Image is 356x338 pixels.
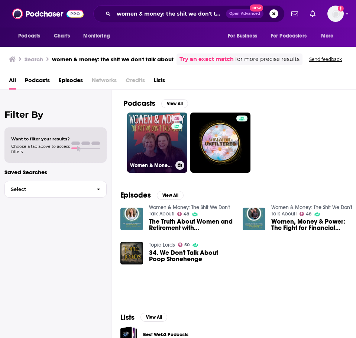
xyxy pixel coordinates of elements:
svg: Add a profile image [338,6,344,12]
div: Search podcasts, credits, & more... [93,5,285,22]
button: open menu [78,29,119,43]
img: User Profile [327,6,344,22]
a: 48 [177,212,190,216]
span: Networks [92,74,117,90]
span: Credits [126,74,145,90]
button: Show profile menu [327,6,344,22]
a: Podcasts [25,74,50,90]
a: Lists [154,74,165,90]
a: Charts [49,29,74,43]
a: 50 [178,243,190,247]
span: 48 [184,212,189,216]
button: open menu [13,29,50,43]
a: The Truth About Women and Retirement with Samantha Hart [149,218,234,231]
a: Women & Money: The Shit We Don't Talk About! [149,204,230,217]
span: Select [5,187,91,192]
span: Women, Money & Power: The Fight for Financial Independence with [PERSON_NAME] and [PERSON_NAME] [271,218,356,231]
span: For Podcasters [271,31,307,41]
h2: Podcasts [123,99,155,108]
a: Topic Lords [149,242,175,248]
h3: Women & Money: The Shit We Don't Talk About! [130,162,172,169]
span: New [250,4,263,12]
a: ListsView All [120,313,167,322]
a: Episodes [59,74,83,90]
h2: Episodes [120,191,151,200]
span: Podcasts [18,31,40,41]
img: 34. We Don't Talk About Poop Stonehenge [120,242,143,264]
h3: women & money: the shit we don't talk about [52,56,174,63]
a: 48 [300,212,312,216]
button: Send feedback [307,56,344,62]
span: Charts [54,31,70,41]
a: 48Women & Money: The Shit We Don't Talk About! [127,113,187,173]
span: Want to filter your results? [11,136,70,142]
img: The Truth About Women and Retirement with Samantha Hart [120,208,143,230]
button: open menu [223,29,266,43]
a: Women & Money: The Shit We Don't Talk About! [271,204,352,217]
a: PodcastsView All [123,99,188,108]
span: for more precise results [235,55,300,64]
a: Try an exact match [179,55,234,64]
span: More [321,31,334,41]
button: open menu [266,29,317,43]
button: View All [161,99,188,108]
button: View All [157,191,184,200]
button: Open AdvancedNew [226,9,263,18]
button: View All [140,313,167,322]
span: The Truth About Women and Retirement with [PERSON_NAME] [149,218,234,231]
a: All [9,74,16,90]
a: Women, Money & Power: The Fight for Financial Independence with Barb and Maggie [271,218,356,231]
button: open menu [316,29,343,43]
a: Show notifications dropdown [288,7,301,20]
a: 48 [171,116,182,121]
a: 34. We Don't Talk About Poop Stonehenge [149,250,234,262]
h2: Filter By [4,109,107,120]
img: Podchaser - Follow, Share and Rate Podcasts [12,7,84,21]
p: Saved Searches [4,169,107,176]
span: Choose a tab above to access filters. [11,144,70,154]
a: Show notifications dropdown [307,7,318,20]
span: For Business [228,31,257,41]
span: 50 [184,243,190,247]
span: 48 [174,115,179,123]
span: Open Advanced [229,12,260,16]
span: 48 [306,212,311,216]
button: Select [4,181,107,198]
span: Monitoring [83,31,110,41]
img: Women, Money & Power: The Fight for Financial Independence with Barb and Maggie [243,208,265,230]
input: Search podcasts, credits, & more... [114,8,226,20]
span: Logged in as ILATeam [327,6,344,22]
h2: Lists [120,313,135,322]
a: EpisodesView All [120,191,184,200]
h3: Search [25,56,43,63]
